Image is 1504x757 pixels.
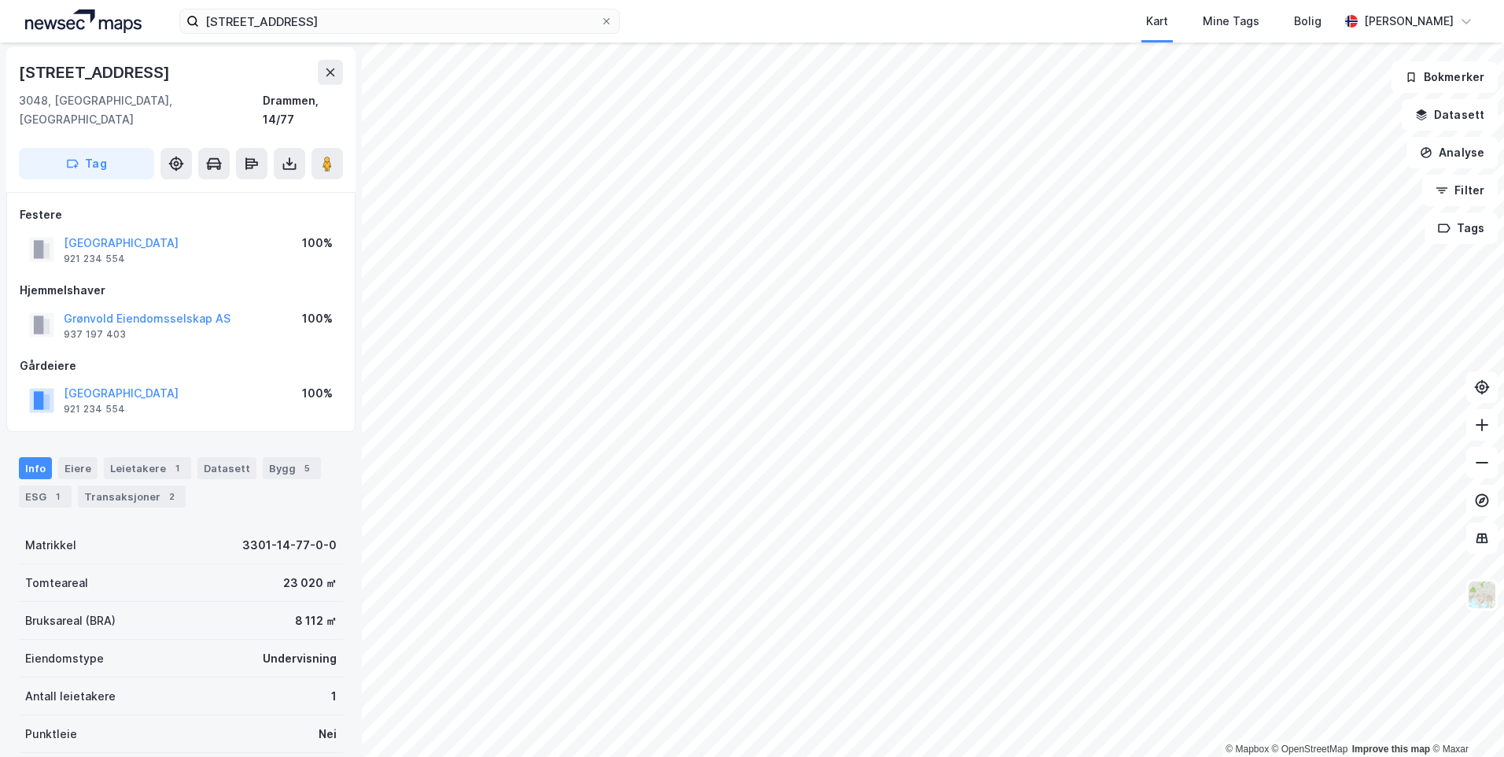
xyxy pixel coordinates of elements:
[1294,12,1322,31] div: Bolig
[1467,580,1497,610] img: Z
[25,9,142,33] img: logo.a4113a55bc3d86da70a041830d287a7e.svg
[295,611,337,630] div: 8 112 ㎡
[1425,212,1498,244] button: Tags
[19,457,52,479] div: Info
[197,457,256,479] div: Datasett
[1146,12,1168,31] div: Kart
[263,649,337,668] div: Undervisning
[64,253,125,265] div: 921 234 554
[331,687,337,706] div: 1
[283,574,337,593] div: 23 020 ㎡
[169,460,185,476] div: 1
[20,356,342,375] div: Gårdeiere
[19,486,72,508] div: ESG
[1364,12,1454,31] div: [PERSON_NAME]
[19,91,263,129] div: 3048, [GEOGRAPHIC_DATA], [GEOGRAPHIC_DATA]
[302,309,333,328] div: 100%
[299,460,315,476] div: 5
[302,384,333,403] div: 100%
[25,574,88,593] div: Tomteareal
[58,457,98,479] div: Eiere
[104,457,191,479] div: Leietakere
[263,457,321,479] div: Bygg
[1392,61,1498,93] button: Bokmerker
[263,91,343,129] div: Drammen, 14/77
[50,489,65,504] div: 1
[1425,681,1504,757] iframe: Chat Widget
[1425,681,1504,757] div: Kontrollprogram for chat
[302,234,333,253] div: 100%
[319,725,337,744] div: Nei
[64,403,125,415] div: 921 234 554
[1203,12,1259,31] div: Mine Tags
[20,205,342,224] div: Festere
[1402,99,1498,131] button: Datasett
[25,649,104,668] div: Eiendomstype
[1272,744,1348,755] a: OpenStreetMap
[25,725,77,744] div: Punktleie
[64,328,126,341] div: 937 197 403
[20,281,342,300] div: Hjemmelshaver
[199,9,600,33] input: Søk på adresse, matrikkel, gårdeiere, leietakere eller personer
[78,486,186,508] div: Transaksjoner
[1226,744,1269,755] a: Mapbox
[1352,744,1430,755] a: Improve this map
[242,536,337,555] div: 3301-14-77-0-0
[19,148,154,179] button: Tag
[25,687,116,706] div: Antall leietakere
[25,611,116,630] div: Bruksareal (BRA)
[1406,137,1498,168] button: Analyse
[164,489,179,504] div: 2
[1422,175,1498,206] button: Filter
[25,536,76,555] div: Matrikkel
[19,60,173,85] div: [STREET_ADDRESS]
